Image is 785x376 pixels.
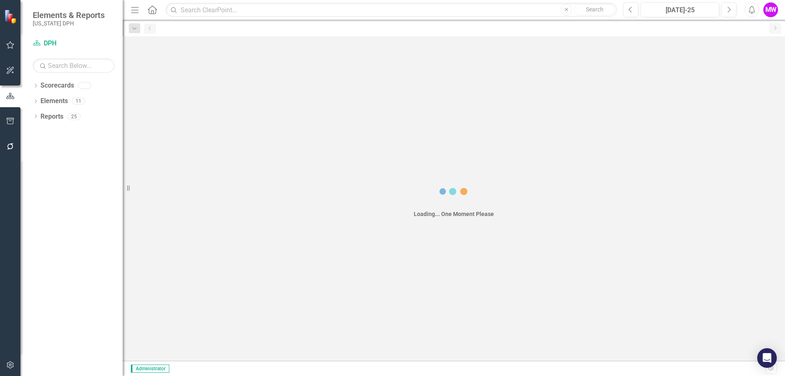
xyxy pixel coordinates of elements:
a: Scorecards [40,81,74,90]
div: 11 [72,98,85,105]
small: [US_STATE] DPH [33,20,105,27]
a: Elements [40,97,68,106]
img: ClearPoint Strategy [4,9,18,24]
div: Loading... One Moment Please [414,210,494,218]
div: 25 [67,113,81,120]
input: Search Below... [33,59,114,73]
button: MW [763,2,778,17]
span: Administrator [131,365,169,373]
button: [DATE]-25 [641,2,719,17]
div: Open Intercom Messenger [757,348,777,368]
span: Search [586,6,603,13]
input: Search ClearPoint... [166,3,617,17]
button: Search [574,4,615,16]
a: DPH [33,39,114,48]
a: Reports [40,112,63,122]
div: [DATE]-25 [644,5,716,15]
span: Elements & Reports [33,10,105,20]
